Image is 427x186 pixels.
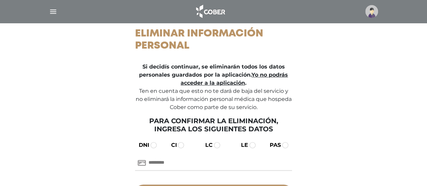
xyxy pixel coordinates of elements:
strong: Si decidís continuar, se eliminarán todos los datos personales guardados por la aplicación. . [139,63,288,86]
label: CI [165,141,177,149]
h1: Eliminar información personal [135,28,292,52]
img: logo_cober_home-white.png [192,3,228,20]
img: Cober_menu-lines-white.svg [49,7,57,16]
label: LC [199,141,213,149]
img: profile-placeholder.svg [365,5,378,18]
label: LE [235,141,248,149]
h5: Para confirmar la eliminación, ingresa los siguientes datos [135,117,292,133]
label: PAS [264,141,281,149]
label: DNI [133,141,149,149]
p: Ten en cuenta que esto no te dará de baja del servicio y no eliminará la información personal méd... [135,63,292,111]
